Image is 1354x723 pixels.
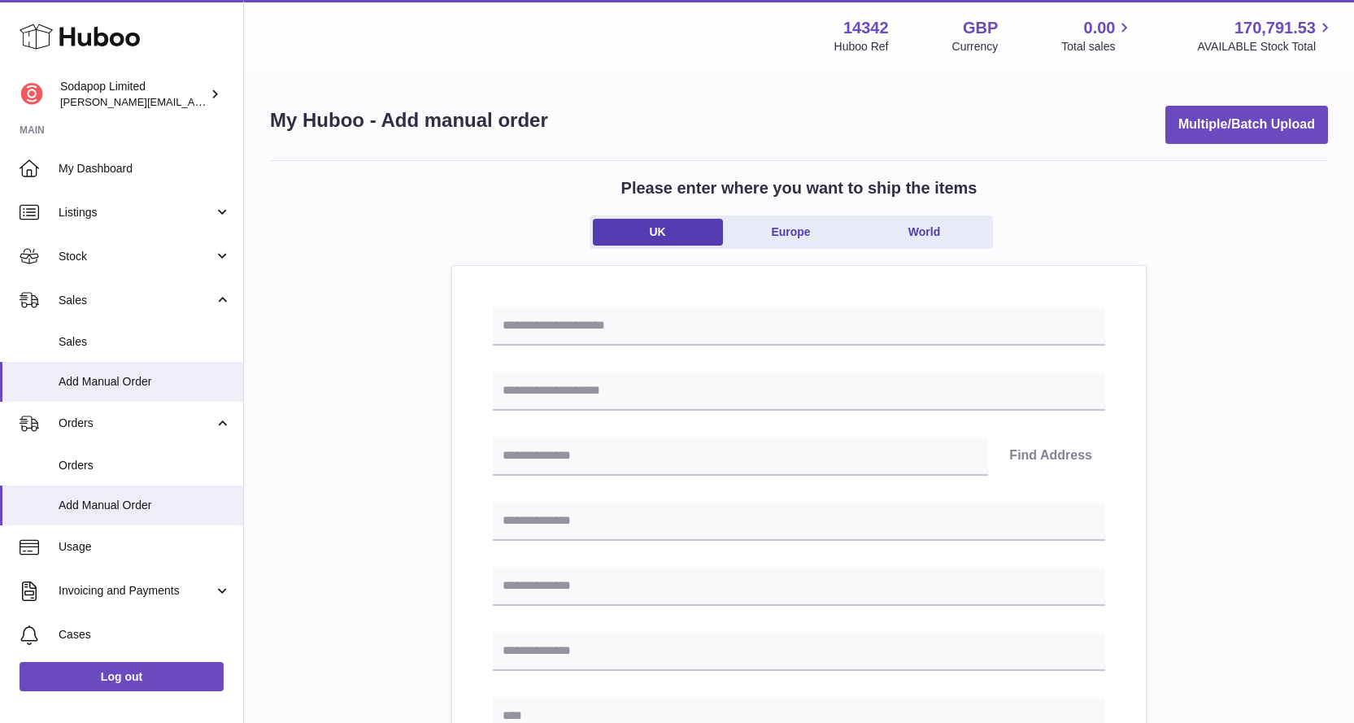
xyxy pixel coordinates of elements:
[59,627,231,642] span: Cases
[59,374,231,390] span: Add Manual Order
[963,17,998,39] strong: GBP
[593,219,723,246] a: UK
[1234,17,1316,39] span: 170,791.53
[843,17,889,39] strong: 14342
[59,458,231,473] span: Orders
[621,177,977,199] h2: Please enter where you want to ship the items
[1061,39,1134,54] span: Total sales
[1061,17,1134,54] a: 0.00 Total sales
[1197,39,1334,54] span: AVAILABLE Stock Total
[59,249,214,264] span: Stock
[59,205,214,220] span: Listings
[834,39,889,54] div: Huboo Ref
[270,107,548,133] h1: My Huboo - Add manual order
[59,334,231,350] span: Sales
[59,498,231,513] span: Add Manual Order
[1197,17,1334,54] a: 170,791.53 AVAILABLE Stock Total
[59,293,214,308] span: Sales
[1165,106,1328,144] button: Multiple/Batch Upload
[860,219,990,246] a: World
[59,583,214,599] span: Invoicing and Payments
[59,416,214,431] span: Orders
[726,219,856,246] a: Europe
[952,39,999,54] div: Currency
[60,95,326,108] span: [PERSON_NAME][EMAIL_ADDRESS][DOMAIN_NAME]
[60,79,207,110] div: Sodapop Limited
[20,662,224,691] a: Log out
[1084,17,1116,39] span: 0.00
[59,539,231,555] span: Usage
[20,82,44,107] img: david@sodapop-audio.co.uk
[59,161,231,176] span: My Dashboard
